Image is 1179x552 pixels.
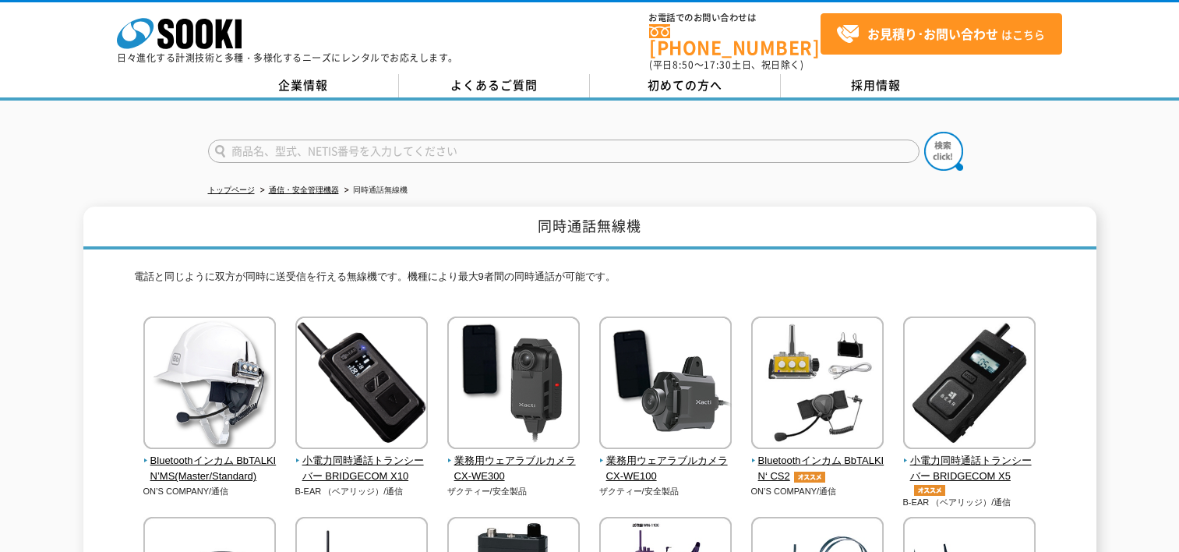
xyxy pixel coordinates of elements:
[143,317,276,453] img: Bluetoothインカム BbTALKIN’MS(Master/Standard)
[143,453,277,486] span: Bluetoothインカム BbTALKIN’MS(Master/Standard)
[867,24,998,43] strong: お見積り･お問い合わせ
[751,438,884,485] a: Bluetoothインカム BbTALKIN‘ CS2オススメ
[781,74,972,97] a: 採用情報
[447,485,581,498] p: ザクティー/安全製品
[447,453,581,486] span: 業務用ウェアラブルカメラ CX-WE300
[790,472,829,483] img: オススメ
[269,186,339,194] a: 通信・安全管理機器
[208,140,920,163] input: 商品名、型式、NETIS番号を入力してください
[903,453,1036,497] span: 小電力同時通話トランシーバー BRIDGECOM X5
[447,438,581,485] a: 業務用ウェアラブルカメラ CX-WE300
[208,186,255,194] a: トップページ
[649,24,821,56] a: [PHONE_NUMBER]
[117,53,458,62] p: 日々進化する計測技術と多種・多様化するニーズにレンタルでお応えします。
[447,317,580,453] img: 業務用ウェアラブルカメラ CX-WE300
[649,13,821,23] span: お電話でのお問い合わせは
[399,74,590,97] a: よくあるご質問
[672,58,694,72] span: 8:50
[143,485,277,498] p: ON’S COMPANY/通信
[704,58,732,72] span: 17:30
[649,58,803,72] span: (平日 ～ 土日、祝日除く)
[83,207,1096,249] h1: 同時通話無線機
[821,13,1062,55] a: お見積り･お問い合わせはこちら
[751,485,884,498] p: ON’S COMPANY/通信
[910,485,949,496] img: オススメ
[599,438,732,485] a: 業務用ウェアラブルカメラ CX-WE100
[590,74,781,97] a: 初めての方へ
[208,74,399,97] a: 企業情報
[295,317,428,453] img: 小電力同時通話トランシーバー BRIDGECOM X10
[836,23,1045,46] span: はこちら
[903,438,1036,496] a: 小電力同時通話トランシーバー BRIDGECOM X5オススメ
[295,485,429,498] p: B-EAR （ベアリッジ）/通信
[903,496,1036,509] p: B-EAR （ベアリッジ）/通信
[924,132,963,171] img: btn_search.png
[648,76,722,94] span: 初めての方へ
[751,453,884,486] span: Bluetoothインカム BbTALKIN‘ CS2
[341,182,408,199] li: 同時通話無線機
[903,317,1036,453] img: 小電力同時通話トランシーバー BRIDGECOM X5
[751,317,884,453] img: Bluetoothインカム BbTALKIN‘ CS2
[599,317,732,453] img: 業務用ウェアラブルカメラ CX-WE100
[143,438,277,485] a: Bluetoothインカム BbTALKIN’MS(Master/Standard)
[599,453,732,486] span: 業務用ウェアラブルカメラ CX-WE100
[134,269,1046,293] p: 電話と同じように双方が同時に送受信を行える無線機です。機種により最大9者間の同時通話が可能です。
[295,453,429,486] span: 小電力同時通話トランシーバー BRIDGECOM X10
[295,438,429,485] a: 小電力同時通話トランシーバー BRIDGECOM X10
[599,485,732,498] p: ザクティー/安全製品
